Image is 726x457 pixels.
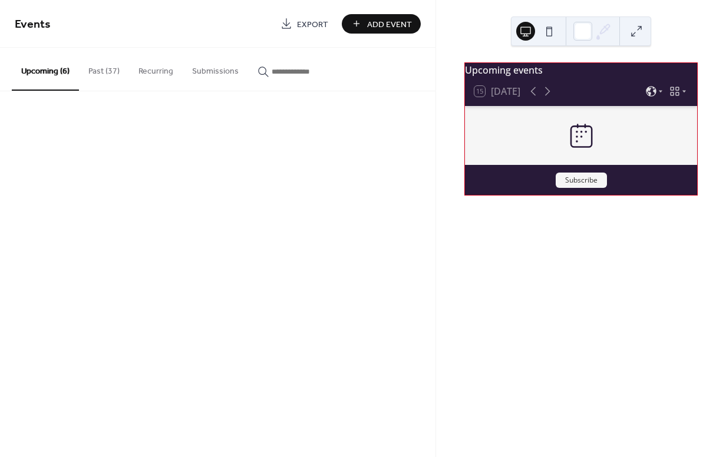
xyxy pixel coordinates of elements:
button: Recurring [129,48,183,90]
button: Past (37) [79,48,129,90]
span: Add Event [367,18,412,31]
div: Upcoming events [465,63,697,77]
span: Events [15,13,51,36]
button: Add Event [342,14,421,34]
a: Export [272,14,337,34]
button: Submissions [183,48,248,90]
span: Export [297,18,328,31]
button: Subscribe [556,173,607,188]
button: Upcoming (6) [12,48,79,91]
